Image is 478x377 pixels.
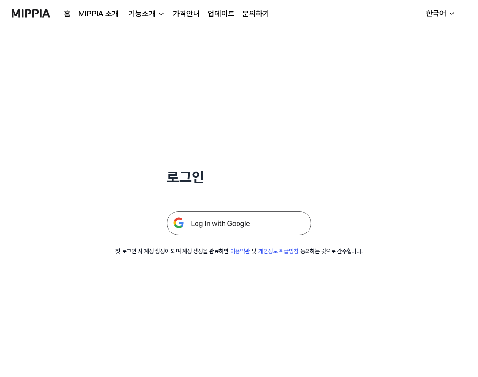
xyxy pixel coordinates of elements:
a: 업데이트 [208,8,235,20]
a: 개인정보 취급방침 [258,248,298,255]
img: down [157,10,165,18]
a: 가격안내 [173,8,200,20]
a: MIPPIA 소개 [78,8,119,20]
img: 구글 로그인 버튼 [167,211,311,235]
a: 홈 [64,8,70,20]
button: 기능소개 [127,8,165,20]
div: 한국어 [424,8,448,19]
div: 첫 로그인 시 계정 생성이 되며 계정 생성을 완료하면 및 동의하는 것으로 간주합니다. [115,247,363,256]
a: 문의하기 [242,8,269,20]
a: 이용약관 [230,248,250,255]
h1: 로그인 [167,166,311,188]
div: 기능소개 [127,8,157,20]
button: 한국어 [418,4,462,23]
